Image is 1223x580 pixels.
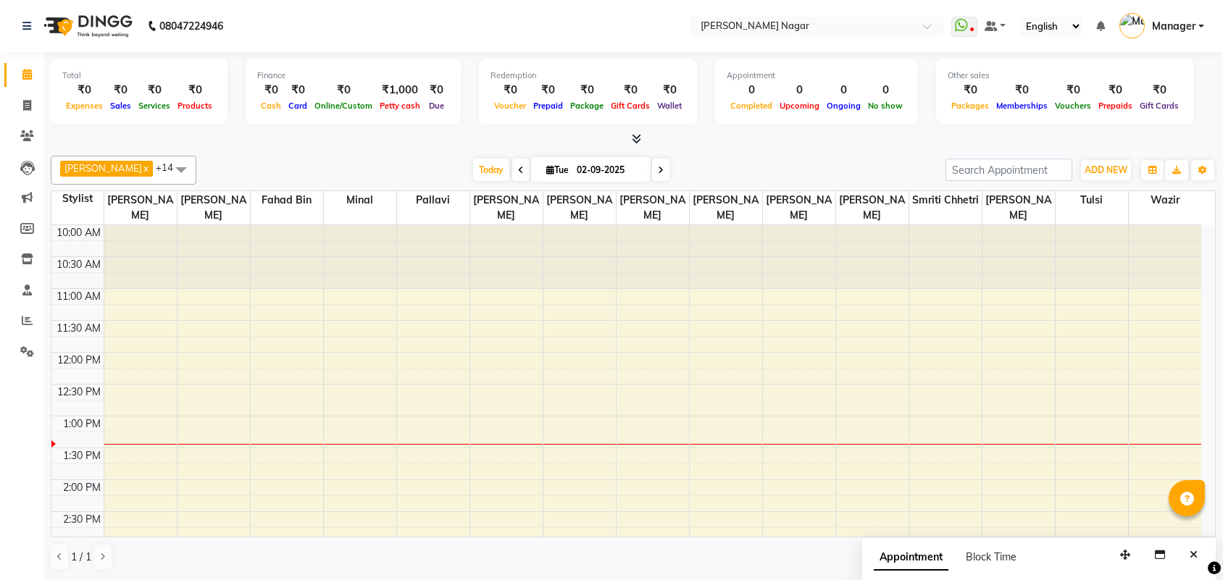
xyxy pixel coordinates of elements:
span: Petty cash [376,101,424,111]
div: ₹0 [491,82,530,98]
span: Tue [543,164,572,175]
div: ₹0 [62,82,107,98]
span: Products [174,101,216,111]
div: ₹0 [1136,82,1182,98]
input: Search Appointment [946,159,1072,181]
div: ₹0 [1051,82,1095,98]
div: ₹1,000 [376,82,424,98]
span: Services [135,101,174,111]
div: Finance [257,70,449,82]
span: [PERSON_NAME] [64,162,142,174]
div: ₹0 [567,82,607,98]
span: Vouchers [1051,101,1095,111]
span: [PERSON_NAME] [543,191,616,224]
span: Memberships [993,101,1051,111]
div: 0 [776,82,823,98]
div: 10:30 AM [54,257,104,272]
span: Prepaids [1095,101,1136,111]
div: 0 [823,82,864,98]
span: Completed [727,101,776,111]
div: ₹0 [174,82,216,98]
span: Package [567,101,607,111]
div: ₹0 [424,82,449,98]
div: 12:00 PM [54,353,104,368]
span: Ongoing [823,101,864,111]
div: 0 [864,82,906,98]
span: Wallet [654,101,685,111]
span: [PERSON_NAME] [836,191,909,224]
span: [PERSON_NAME] [617,191,689,224]
div: ₹0 [948,82,993,98]
div: Other sales [948,70,1182,82]
div: 10:00 AM [54,225,104,240]
iframe: chat widget [1162,522,1209,566]
span: [PERSON_NAME] [690,191,762,224]
div: 11:00 AM [54,289,104,304]
span: ADD NEW [1085,164,1127,175]
div: Redemption [491,70,685,82]
div: ₹0 [1095,82,1136,98]
div: ₹0 [607,82,654,98]
div: 12:30 PM [54,384,104,400]
input: 2025-09-02 [572,159,645,181]
div: ₹0 [311,82,376,98]
span: Upcoming [776,101,823,111]
div: Stylist [51,191,104,206]
span: Wazir [1129,191,1202,209]
div: 2:00 PM [60,480,104,495]
span: Voucher [491,101,530,111]
span: Manager [1152,19,1195,34]
span: Prepaid [530,101,567,111]
div: ₹0 [135,82,174,98]
div: 1:30 PM [60,448,104,463]
span: Smriti Chhetri [909,191,982,209]
span: Online/Custom [311,101,376,111]
span: [PERSON_NAME] [104,191,177,224]
span: Fahad Bin [251,191,323,209]
div: ₹0 [530,82,567,98]
div: ₹0 [993,82,1051,98]
span: Minal [324,191,396,209]
span: Card [285,101,311,111]
a: x [142,162,149,174]
div: 11:30 AM [54,321,104,336]
span: Tulsi [1056,191,1128,209]
span: Appointment [874,545,948,571]
span: No show [864,101,906,111]
span: Gift Cards [1136,101,1182,111]
div: Total [62,70,216,82]
span: pallavi [397,191,469,209]
img: Manager [1119,13,1145,38]
span: Due [425,101,448,111]
span: [PERSON_NAME] [178,191,250,224]
div: 0 [727,82,776,98]
span: Today [473,159,509,181]
div: ₹0 [257,82,285,98]
img: logo [37,6,136,46]
button: ADD NEW [1081,160,1131,180]
b: 08047224946 [159,6,223,46]
span: Gift Cards [607,101,654,111]
span: [PERSON_NAME] [763,191,835,224]
span: 1 / 1 [71,550,91,565]
span: Sales [107,101,135,111]
span: Packages [948,101,993,111]
div: ₹0 [654,82,685,98]
span: Block Time [966,550,1017,563]
span: [PERSON_NAME] [470,191,543,224]
div: ₹0 [285,82,311,98]
span: [PERSON_NAME] [982,191,1055,224]
div: ₹0 [107,82,135,98]
div: 2:30 PM [60,512,104,527]
div: Appointment [727,70,906,82]
span: +14 [156,161,184,173]
div: 1:00 PM [60,416,104,432]
span: Expenses [62,101,107,111]
span: Cash [257,101,285,111]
